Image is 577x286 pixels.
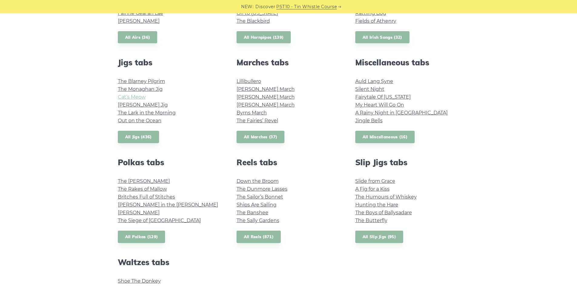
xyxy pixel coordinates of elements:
a: The Butterfly [355,218,387,223]
a: [PERSON_NAME] [118,18,160,24]
a: The Rakes of Mallow [118,186,167,192]
a: All Jigs (436) [118,131,159,143]
h2: Slip Jigs tabs [355,158,459,167]
h2: Reels tabs [237,158,341,167]
a: The Lark in the Morning [118,110,176,116]
a: Shoe The Donkey [118,278,161,284]
a: All Miscellaneous (16) [355,131,415,143]
a: The Monaghan Jig [118,86,163,92]
a: [PERSON_NAME] Jig [118,102,168,108]
a: Fáinne Geal an Lae [118,10,163,16]
h2: Marches tabs [237,58,341,67]
a: Out on the Ocean [118,118,161,123]
a: Rattling Bog [355,10,386,16]
a: Britches Full of Stitches [118,194,175,200]
a: Silent Night [355,86,384,92]
a: All Reels (871) [237,231,281,243]
a: Off to [US_STATE] [237,10,278,16]
span: NEW: [241,3,254,10]
span: Discover [255,3,275,10]
a: Hunting the Hare [355,202,398,208]
a: Fields of Athenry [355,18,396,24]
a: [PERSON_NAME] March [237,94,295,100]
a: Slide from Grace [355,178,395,184]
a: The Sally Gardens [237,218,279,223]
a: Cat’s Meow [118,94,146,100]
a: Jingle Bells [355,118,383,123]
a: Fairytale Of [US_STATE] [355,94,411,100]
a: [PERSON_NAME] March [237,86,295,92]
a: All Slip Jigs (95) [355,231,403,243]
a: Byrns March [237,110,267,116]
a: My Heart Will Go On [355,102,404,108]
a: All Irish Songs (32) [355,31,410,44]
a: The [PERSON_NAME] [118,178,170,184]
h2: Jigs tabs [118,58,222,67]
a: Auld Lang Syne [355,78,393,84]
a: Down the Broom [237,178,279,184]
a: All Polkas (129) [118,231,165,243]
a: [PERSON_NAME] [118,210,160,215]
h2: Waltzes tabs [118,258,222,267]
a: Ships Are Sailing [237,202,277,208]
a: A Rainy Night in [GEOGRAPHIC_DATA] [355,110,448,116]
a: The Siege of [GEOGRAPHIC_DATA] [118,218,201,223]
a: The Blackbird [237,18,270,24]
h2: Polkas tabs [118,158,222,167]
a: The Fairies’ Revel [237,118,278,123]
a: All Airs (36) [118,31,158,44]
a: The Banshee [237,210,268,215]
a: PST10 - Tin Whistle Course [276,3,337,10]
h2: Miscellaneous tabs [355,58,459,67]
a: The Boys of Ballysadare [355,210,412,215]
a: The Blarney Pilgrim [118,78,165,84]
a: All Hornpipes (139) [237,31,291,44]
a: The Dunmore Lasses [237,186,287,192]
a: Lillibullero [237,78,261,84]
a: A Fig for a Kiss [355,186,390,192]
a: All Marches (37) [237,131,285,143]
a: [PERSON_NAME] March [237,102,295,108]
a: The Sailor’s Bonnet [237,194,283,200]
a: [PERSON_NAME] in the [PERSON_NAME] [118,202,218,208]
a: The Humours of Whiskey [355,194,417,200]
